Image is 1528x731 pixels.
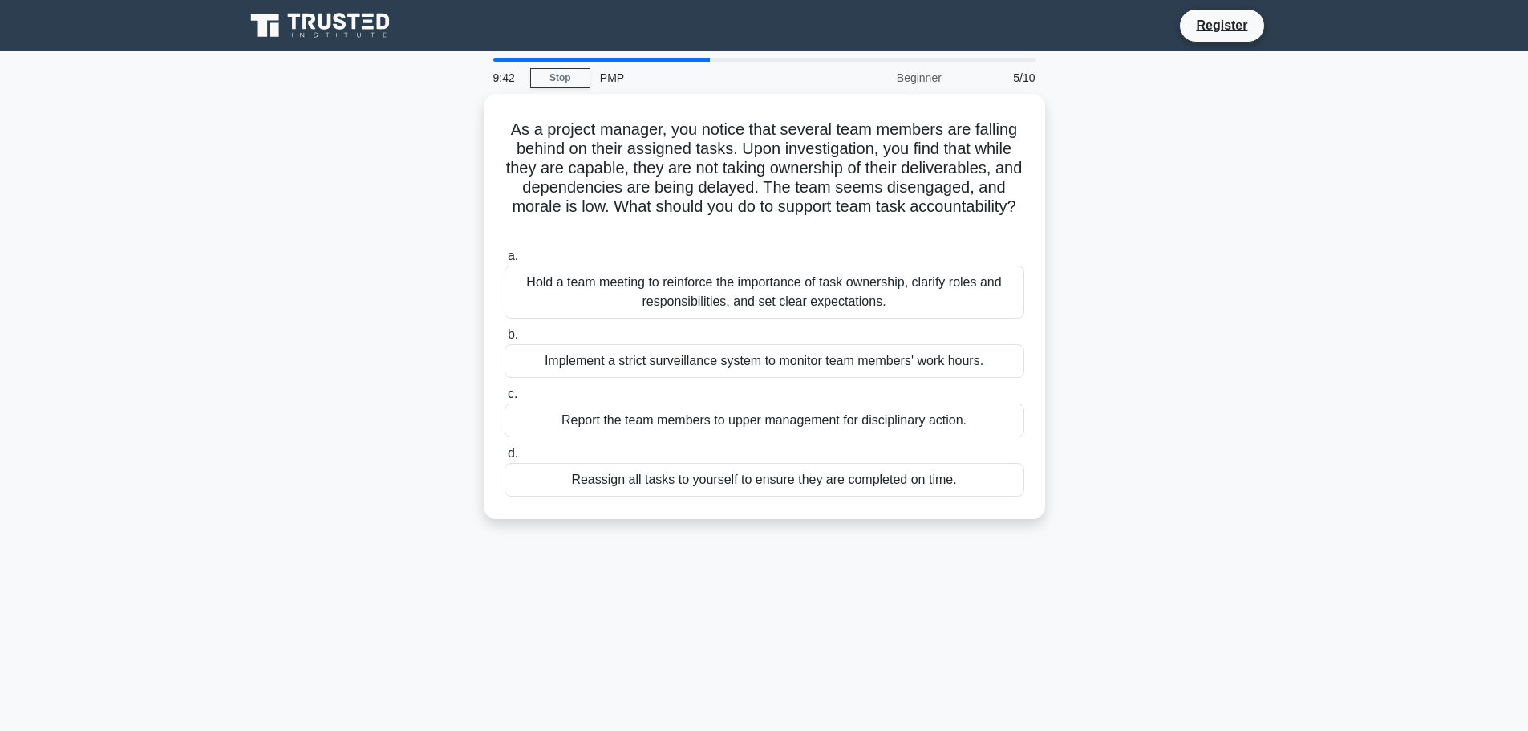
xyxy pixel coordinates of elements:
[508,249,518,262] span: a.
[508,387,517,400] span: c.
[484,62,530,94] div: 9:42
[505,463,1024,497] div: Reassign all tasks to yourself to ensure they are completed on time.
[505,266,1024,319] div: Hold a team meeting to reinforce the importance of task ownership, clarify roles and responsibili...
[1186,15,1257,35] a: Register
[530,68,590,88] a: Stop
[811,62,951,94] div: Beginner
[590,62,811,94] div: PMP
[951,62,1045,94] div: 5/10
[508,327,518,341] span: b.
[505,404,1024,437] div: Report the team members to upper management for disciplinary action.
[508,446,518,460] span: d.
[505,344,1024,378] div: Implement a strict surveillance system to monitor team members' work hours.
[503,120,1026,237] h5: As a project manager, you notice that several team members are falling behind on their assigned t...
